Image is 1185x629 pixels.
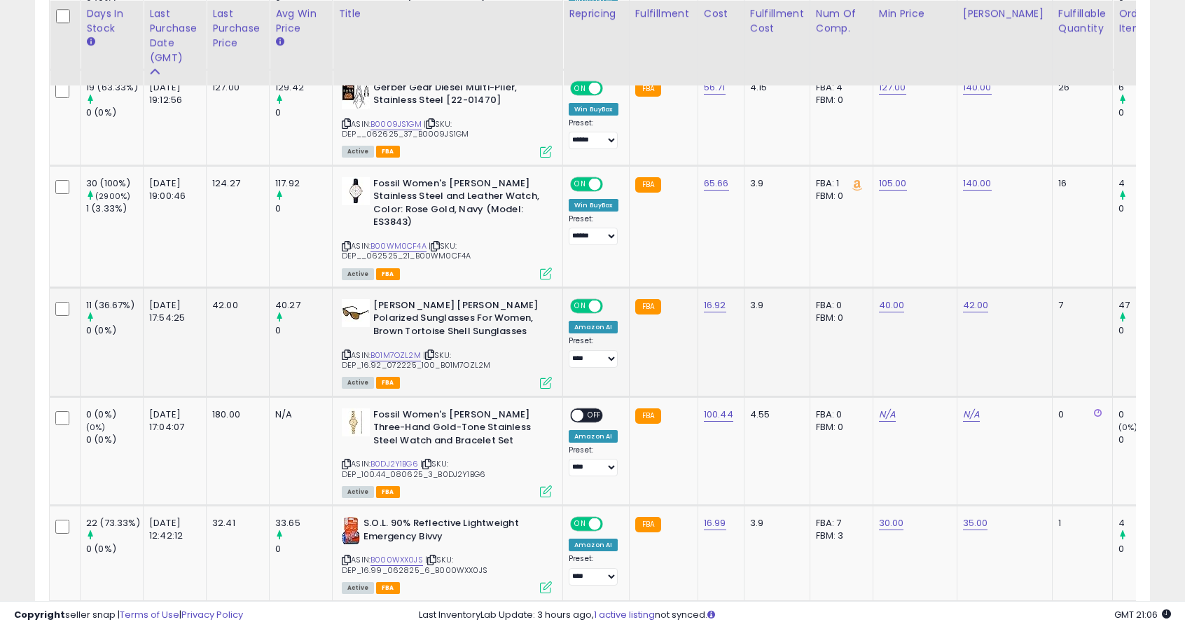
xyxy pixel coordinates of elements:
div: 0 [1118,202,1175,215]
small: (0%) [1118,422,1138,433]
img: 31b9PIIPKSL._SL40_.jpg [342,299,370,327]
span: OFF [583,409,606,421]
div: 4 [1118,177,1175,190]
div: 0 (0%) [86,324,143,337]
a: 30.00 [879,516,904,530]
a: N/A [879,408,896,422]
div: N/A [275,408,321,421]
div: 7 [1058,299,1102,312]
div: 0 [275,324,332,337]
div: 6 [1118,81,1175,94]
div: Preset: [569,445,618,477]
small: FBA [635,517,661,532]
b: Fossil Women's [PERSON_NAME] Three-Hand Gold-Tone Stainless Steel Watch and Bracelet Set [373,408,543,451]
div: Ordered Items [1118,6,1170,36]
a: B01M7OZL2M [370,350,421,361]
small: Days In Stock. [86,36,95,48]
div: ASIN: [342,517,552,592]
small: FBA [635,299,661,314]
div: Preset: [569,336,618,368]
a: 140.00 [963,81,992,95]
div: 40.27 [275,299,332,312]
div: Title [338,6,557,21]
div: FBA: 4 [816,81,862,94]
b: S.O.L. 90% Reflective Lightweight Emergency Bivvy [363,517,534,546]
span: OFF [601,82,623,94]
div: 0 (0%) [86,434,143,446]
a: 105.00 [879,177,907,191]
span: All listings currently available for purchase on Amazon [342,486,374,498]
div: 4.15 [750,81,799,94]
div: [DATE] 19:12:56 [149,81,195,106]
div: 0 (0%) [86,106,143,119]
div: Last Purchase Price [212,6,263,50]
div: Num of Comp. [816,6,867,36]
small: FBA [635,177,661,193]
div: Avg Win Price [275,6,326,36]
a: B0009JS1GM [370,118,422,130]
img: 51SAsa+DMTL._SL40_.jpg [342,81,370,109]
div: 4.55 [750,408,799,421]
div: 129.42 [275,81,332,94]
span: FBA [376,268,400,280]
a: 42.00 [963,298,989,312]
div: 0 [1118,543,1175,555]
div: Amazon AI [569,321,618,333]
div: Fulfillment Cost [750,6,804,36]
small: FBA [635,408,661,424]
div: 30 (100%) [86,177,143,190]
a: N/A [963,408,980,422]
a: 65.66 [704,177,729,191]
small: (0%) [86,422,106,433]
div: Win BuyBox [569,199,618,212]
a: 16.99 [704,516,726,530]
a: B0DJ2Y1BG6 [370,458,418,470]
div: 0 [1058,408,1102,421]
b: Fossil Women's [PERSON_NAME] Stainless Steel and Leather Watch, Color: Rose Gold, Navy (Model: ES... [373,177,543,233]
span: All listings currently available for purchase on Amazon [342,582,374,594]
div: 0 [275,106,332,119]
span: FBA [376,377,400,389]
div: FBM: 0 [816,94,862,106]
div: ASIN: [342,299,552,387]
div: 1 (3.33%) [86,202,143,215]
div: Days In Stock [86,6,137,36]
b: [PERSON_NAME] [PERSON_NAME] Polarized Sunglasses For Women, Brown Tortoise Shell Sunglasses [373,299,543,342]
div: 11 (36.67%) [86,299,143,312]
div: FBA: 7 [816,517,862,530]
a: 100.44 [704,408,733,422]
div: 0 (0%) [86,408,143,421]
div: 32.41 [212,517,258,530]
div: 3.9 [750,177,799,190]
div: FBM: 0 [816,190,862,202]
span: OFF [601,178,623,190]
span: | SKU: DEP_16.99_062825_6_B000WXX0JS [342,554,487,575]
div: 3.9 [750,299,799,312]
div: Fulfillable Quantity [1058,6,1107,36]
div: 117.92 [275,177,332,190]
span: FBA [376,582,400,594]
span: | SKU: DEP_16.92_072225_100_B01M7OZL2M [342,350,490,371]
div: seller snap | | [14,609,243,622]
span: | SKU: DEP__062625_37_B0009JS1GM [342,118,469,139]
div: [DATE] 17:04:07 [149,408,195,434]
div: 0 [1118,408,1175,421]
span: All listings currently available for purchase on Amazon [342,268,374,280]
div: FBA: 0 [816,299,862,312]
a: 16.92 [704,298,726,312]
span: ON [571,300,589,312]
div: ASIN: [342,408,552,497]
a: 40.00 [879,298,905,312]
span: OFF [601,518,623,530]
div: FBM: 0 [816,312,862,324]
span: OFF [601,300,623,312]
span: All listings currently available for purchase on Amazon [342,377,374,389]
a: 35.00 [963,516,988,530]
div: Preset: [569,118,618,150]
img: 41a4gAWAdzL._SL40_.jpg [342,517,360,545]
a: B00WM0CF4A [370,240,427,252]
div: 42.00 [212,299,258,312]
div: Preset: [569,554,618,586]
strong: Copyright [14,608,65,621]
div: FBM: 3 [816,530,862,542]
